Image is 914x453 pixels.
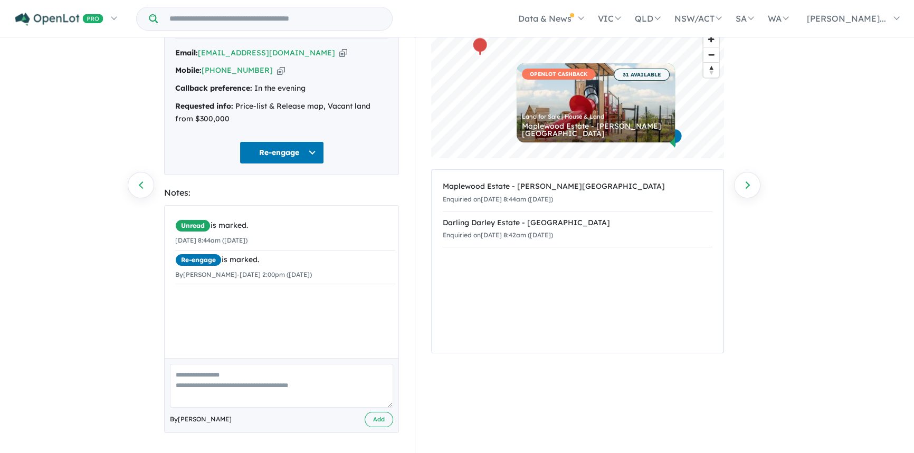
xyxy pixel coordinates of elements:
[443,175,712,211] a: Maplewood Estate - [PERSON_NAME][GEOGRAPHIC_DATA]Enquiried on[DATE] 8:44am ([DATE])
[202,65,273,75] a: [PHONE_NUMBER]
[175,48,198,57] strong: Email:
[522,69,595,80] span: OPENLOT CASHBACK
[170,414,232,425] span: By [PERSON_NAME]
[175,219,211,232] span: Unread
[164,186,399,200] div: Notes:
[175,219,395,232] div: is marked.
[517,63,675,142] a: OPENLOT CASHBACK 31 AVAILABLE Land for Sale | House & Land Maplewood Estate - [PERSON_NAME][GEOGR...
[175,65,202,75] strong: Mobile:
[198,48,335,57] a: [EMAIL_ADDRESS][DOMAIN_NAME]
[240,141,324,164] button: Re-engage
[175,101,233,111] strong: Requested info:
[175,236,247,244] small: [DATE] 8:44am ([DATE])
[667,128,683,148] div: Map marker
[443,211,712,248] a: Darling Darley Estate - [GEOGRAPHIC_DATA]Enquiried on[DATE] 8:42am ([DATE])
[15,13,103,26] img: Openlot PRO Logo White
[443,217,712,229] div: Darling Darley Estate - [GEOGRAPHIC_DATA]
[365,412,393,427] button: Add
[703,47,719,62] button: Zoom out
[703,62,719,78] button: Reset bearing to north
[443,231,553,239] small: Enquiried on [DATE] 8:42am ([DATE])
[175,82,388,95] div: In the evening
[614,69,670,81] span: 31 AVAILABLE
[175,254,222,266] span: Re-engage
[443,195,553,203] small: Enquiried on [DATE] 8:44am ([DATE])
[807,13,886,24] span: [PERSON_NAME]...
[160,7,390,30] input: Try estate name, suburb, builder or developer
[522,122,670,137] div: Maplewood Estate - [PERSON_NAME][GEOGRAPHIC_DATA]
[175,100,388,126] div: Price-list & Release map, Vacant land from $300,000
[175,271,312,278] small: By [PERSON_NAME] - [DATE] 2:00pm ([DATE])
[703,32,719,47] button: Zoom in
[443,180,712,193] div: Maplewood Estate - [PERSON_NAME][GEOGRAPHIC_DATA]
[339,47,347,59] button: Copy
[175,83,252,93] strong: Callback preference:
[703,63,719,78] span: Reset bearing to north
[431,26,724,158] canvas: Map
[175,254,395,266] div: is marked.
[277,65,285,76] button: Copy
[472,37,488,56] div: Map marker
[522,114,670,120] div: Land for Sale | House & Land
